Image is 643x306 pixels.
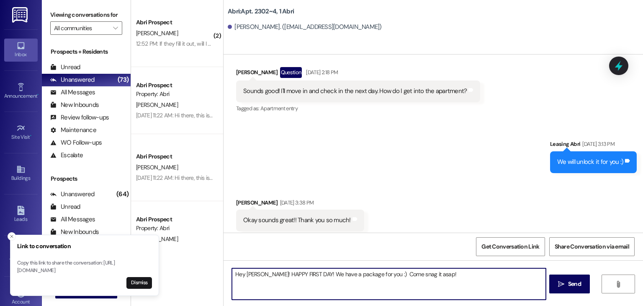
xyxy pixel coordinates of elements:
a: Templates • [4,245,38,267]
div: [DATE] 11:22 AM: Hi there, this is [PERSON_NAME], I was set to check in early [DATE] and no one i... [136,174,591,182]
div: Escalate [50,151,83,160]
div: [DATE] 3:13 PM [580,140,615,148]
div: [PERSON_NAME] [236,67,480,80]
a: Inbox [4,39,38,61]
div: 12:52 PM: If they fill it out, will I be able to keep my same apartment and get the single parkin... [136,40,376,47]
div: All Messages [50,215,95,224]
div: All Messages [50,88,95,97]
button: Get Conversation Link [476,237,545,256]
span: [PERSON_NAME] [136,235,178,243]
span: • [37,92,39,98]
div: Abri Prospect [136,18,213,27]
div: [PERSON_NAME] [236,198,364,210]
a: Site Visit • [4,121,38,144]
span: [PERSON_NAME] [136,101,178,109]
div: New Inbounds [50,228,99,236]
button: Close toast [8,232,16,241]
span: Get Conversation Link [481,242,539,251]
span: • [30,133,31,139]
div: Property: Abri [136,90,213,99]
div: Abri Prospect [136,215,213,224]
div: Unanswered [50,75,95,84]
div: (73) [116,73,131,86]
div: [DATE] 2:18 PM [304,68,338,77]
button: Send [549,275,590,293]
div: Question [280,67,302,78]
div: Review follow-ups [50,113,109,122]
div: Okay sounds great!! Thank you so much! [243,216,351,225]
div: Abri Prospect [136,81,213,90]
div: (64) [114,188,131,201]
i:  [615,281,621,288]
div: [DATE] 12:46 PM: Oh my word I'm sorry I didn't even realize that [136,246,286,253]
i:  [558,281,564,288]
div: Maintenance [50,126,96,135]
span: [PERSON_NAME] [136,29,178,37]
p: Copy this link to share the conversation: [URL][DOMAIN_NAME] [17,259,152,274]
div: Unread [50,202,80,211]
label: Viewing conversations for [50,8,122,21]
div: Property: Abri [136,224,213,233]
div: Leasing Abri [550,140,637,151]
span: [PERSON_NAME] [136,163,178,171]
div: Abri Prospect [136,152,213,161]
h3: Link to conversation [17,242,152,251]
div: Unanswered [50,190,95,199]
div: [PERSON_NAME]. ([EMAIL_ADDRESS][DOMAIN_NAME]) [228,23,382,31]
span: Apartment entry [260,105,298,112]
div: We will unlock it for you :) [557,158,623,166]
textarea: Hey [PERSON_NAME]! HAPPY FIRST DAY! We have a package for you :) Come snag it asap [232,268,545,300]
div: New Inbounds [50,101,99,109]
span: Send [568,280,581,288]
div: Tagged as: [236,231,364,244]
img: ResiDesk Logo [12,7,29,23]
div: Prospects [42,174,131,183]
div: [DATE] 3:38 PM [278,198,314,207]
div: Unread [50,63,80,72]
b: Abri: Apt. 2302~4, 1 Abri [228,7,294,16]
div: Tagged as: [236,102,480,114]
button: Dismiss [126,277,152,289]
a: Leads [4,203,38,226]
input: All communities [54,21,109,35]
i:  [113,25,118,31]
div: [DATE] 11:22 AM: Hi there, this is [PERSON_NAME], I was set to check in early [DATE] and no one i... [136,112,591,119]
div: WO Follow-ups [50,138,102,147]
span: Share Conversation via email [555,242,629,251]
button: Share Conversation via email [549,237,635,256]
div: Prospects + Residents [42,47,131,56]
div: Sounds good! I'll move in and check in the next day. How do I get into the apartment? [243,87,467,96]
a: Buildings [4,162,38,185]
